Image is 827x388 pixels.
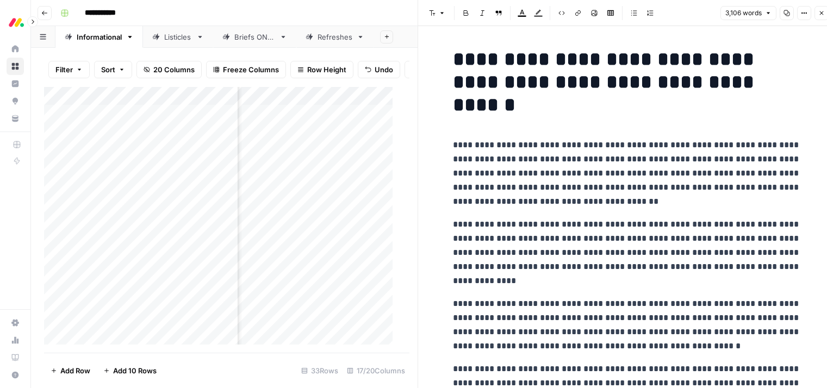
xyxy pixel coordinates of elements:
[7,9,24,36] button: Workspace: Monday.com
[60,365,90,376] span: Add Row
[7,40,24,58] a: Home
[143,26,213,48] a: Listicles
[223,64,279,75] span: Freeze Columns
[7,75,24,92] a: Insights
[720,6,776,20] button: 3,106 words
[97,362,163,379] button: Add 10 Rows
[7,92,24,110] a: Opportunities
[77,32,122,42] div: Informational
[318,32,352,42] div: Refreshes
[7,314,24,331] a: Settings
[164,32,192,42] div: Listicles
[375,64,393,75] span: Undo
[343,362,409,379] div: 17/20 Columns
[101,64,115,75] span: Sort
[55,26,143,48] a: Informational
[7,110,24,127] a: Your Data
[307,64,346,75] span: Row Height
[725,8,762,18] span: 3,106 words
[44,362,97,379] button: Add Row
[296,26,374,48] a: Refreshes
[234,32,275,42] div: Briefs ONLY
[358,61,400,78] button: Undo
[7,366,24,384] button: Help + Support
[113,365,157,376] span: Add 10 Rows
[206,61,286,78] button: Freeze Columns
[48,61,90,78] button: Filter
[55,64,73,75] span: Filter
[7,349,24,366] a: Learning Hub
[7,12,26,32] img: Monday.com Logo
[136,61,202,78] button: 20 Columns
[290,61,353,78] button: Row Height
[94,61,132,78] button: Sort
[297,362,343,379] div: 33 Rows
[7,331,24,349] a: Usage
[153,64,195,75] span: 20 Columns
[213,26,296,48] a: Briefs ONLY
[7,58,24,75] a: Browse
